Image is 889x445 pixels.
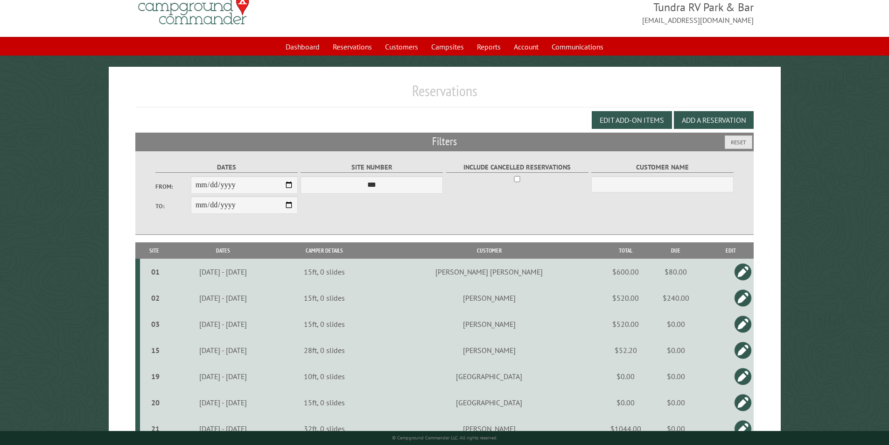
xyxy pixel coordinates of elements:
[170,372,275,381] div: [DATE] - [DATE]
[371,285,607,311] td: [PERSON_NAME]
[170,398,275,407] div: [DATE] - [DATE]
[371,242,607,259] th: Customer
[280,38,325,56] a: Dashboard
[170,293,275,303] div: [DATE] - [DATE]
[135,133,754,150] h2: Filters
[607,389,644,416] td: $0.00
[371,311,607,337] td: [PERSON_NAME]
[170,319,275,329] div: [DATE] - [DATE]
[371,259,607,285] td: [PERSON_NAME] [PERSON_NAME]
[446,162,588,173] label: Include Cancelled Reservations
[144,319,168,329] div: 03
[607,337,644,363] td: $52.20
[592,111,672,129] button: Edit Add-on Items
[277,259,371,285] td: 15ft, 0 slides
[644,337,707,363] td: $0.00
[169,242,277,259] th: Dates
[426,38,469,56] a: Campsites
[392,435,497,441] small: © Campground Commander LLC. All rights reserved.
[644,285,707,311] td: $240.00
[144,346,168,355] div: 15
[546,38,609,56] a: Communications
[144,424,168,433] div: 21
[379,38,424,56] a: Customers
[170,267,275,276] div: [DATE] - [DATE]
[277,337,371,363] td: 28ft, 0 slides
[371,416,607,442] td: [PERSON_NAME]
[277,363,371,389] td: 10ft, 0 slides
[607,242,644,259] th: Total
[371,389,607,416] td: [GEOGRAPHIC_DATA]
[301,162,443,173] label: Site Number
[371,337,607,363] td: [PERSON_NAME]
[644,259,707,285] td: $80.00
[707,242,754,259] th: Edit
[327,38,378,56] a: Reservations
[155,202,191,211] label: To:
[277,285,371,311] td: 15ft, 0 slides
[508,38,544,56] a: Account
[140,242,169,259] th: Site
[170,346,275,355] div: [DATE] - [DATE]
[155,162,298,173] label: Dates
[607,416,644,442] td: $1044.00
[170,424,275,433] div: [DATE] - [DATE]
[644,363,707,389] td: $0.00
[644,242,707,259] th: Due
[135,82,754,107] h1: Reservations
[607,285,644,311] td: $520.00
[644,389,707,416] td: $0.00
[607,363,644,389] td: $0.00
[144,372,168,381] div: 19
[155,182,191,191] label: From:
[591,162,734,173] label: Customer Name
[607,259,644,285] td: $600.00
[144,267,168,276] div: 01
[371,363,607,389] td: [GEOGRAPHIC_DATA]
[607,311,644,337] td: $520.00
[277,242,371,259] th: Camper Details
[144,293,168,303] div: 02
[277,311,371,337] td: 15ft, 0 slides
[277,416,371,442] td: 32ft, 0 slides
[644,311,707,337] td: $0.00
[277,389,371,416] td: 15ft, 0 slides
[725,135,752,149] button: Reset
[674,111,754,129] button: Add a Reservation
[471,38,506,56] a: Reports
[644,416,707,442] td: $0.00
[144,398,168,407] div: 20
